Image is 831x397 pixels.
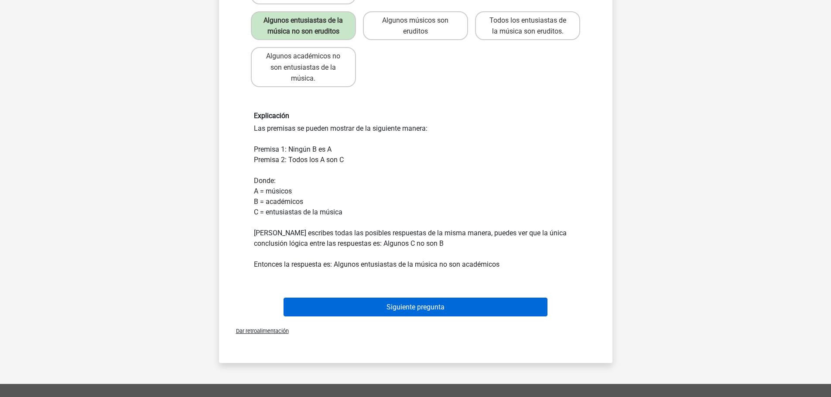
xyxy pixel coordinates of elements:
font: B = académicos [254,197,303,206]
font: Algunos músicos son eruditos [382,16,448,35]
font: Explicación [254,112,289,120]
font: Siguiente pregunta [386,303,445,311]
font: Todos los entusiastas de la música son eruditos. [489,16,566,35]
font: A = músicos [254,187,292,195]
font: Premisa 2: Todos los A son C [254,156,344,164]
font: Entonces la respuesta es: Algunos entusiastas de la música no son académicos [254,260,499,268]
button: Siguiente pregunta [284,298,547,316]
font: Premisa 1: Ningún B es A [254,145,332,153]
font: Algunos académicos no son entusiastas de la música. [266,52,340,82]
font: C = entusiastas de la música [254,208,342,216]
font: Las premisas se pueden mostrar de la siguiente manera: [254,124,427,132]
font: Donde: [254,176,276,185]
font: Dar retroalimentación [236,328,289,334]
font: Algunos entusiastas de la música no son eruditos [263,16,343,35]
font: [PERSON_NAME] escribes todas las posibles respuestas de la misma manera, puedes ver que la única ... [254,229,567,248]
